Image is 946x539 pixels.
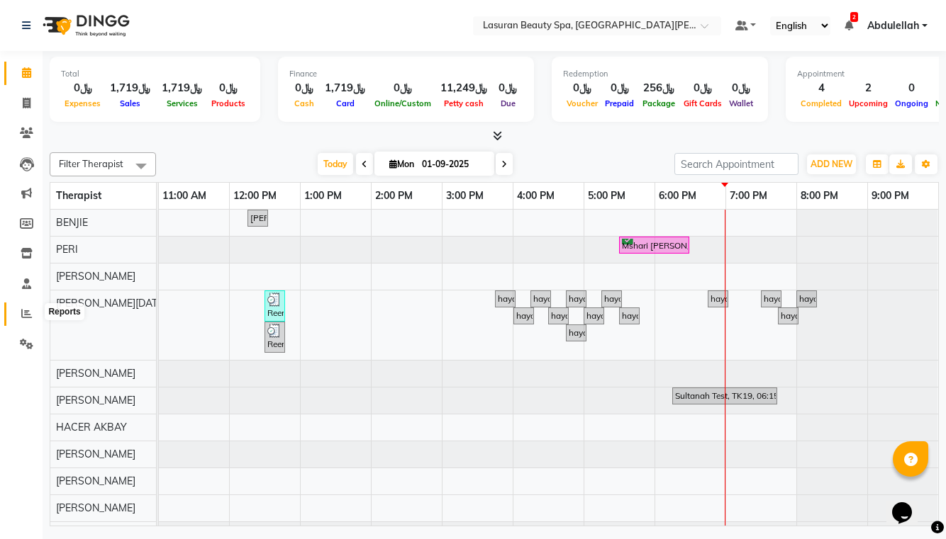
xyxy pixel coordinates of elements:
[845,80,891,96] div: 2
[680,98,725,108] span: Gift Cards
[159,186,210,206] a: 11:00 AM
[891,98,932,108] span: Ongoing
[563,80,601,96] div: ﷼0
[208,80,249,96] div: ﷼0
[230,186,280,206] a: 12:00 PM
[61,80,104,96] div: ﷼0
[563,98,601,108] span: Voucher
[301,186,345,206] a: 1:00 PM
[513,186,558,206] a: 4:00 PM
[318,153,353,175] span: Today
[163,98,201,108] span: Services
[493,80,523,96] div: ﷼0
[56,243,78,256] span: PERI
[56,189,101,202] span: Therapist
[779,310,797,322] div: haya, TK18, 07:45 PM-07:46 PM, Service Test
[680,80,725,96] div: ﷼0
[56,501,135,514] span: [PERSON_NAME]
[603,293,621,305] div: haya, TK14, 05:15 PM-05:16 PM, Service Test
[156,80,208,96] div: ﷼1,719
[418,154,489,175] input: 2025-09-01
[639,98,679,108] span: Package
[567,327,585,339] div: haya, TK12, 04:45 PM-04:46 PM, Service Test
[886,482,932,525] iframe: chat widget
[638,80,680,96] div: ﷼256
[725,80,757,96] div: ﷼0
[56,448,135,460] span: [PERSON_NAME]
[443,186,487,206] a: 3:00 PM
[208,98,249,108] span: Products
[116,98,144,108] span: Sales
[797,186,842,206] a: 8:00 PM
[867,18,919,33] span: Abdulellah
[868,186,913,206] a: 9:00 PM
[797,98,845,108] span: Completed
[289,80,319,96] div: ﷼0
[61,98,104,108] span: Expenses
[797,80,845,96] div: 4
[249,212,267,225] div: [PERSON_NAME], TK01, 12:15 PM-12:30 PM, [GEOGRAPHIC_DATA] | جلسة [PERSON_NAME]
[497,98,519,108] span: Due
[845,98,891,108] span: Upcoming
[319,80,371,96] div: ﷼1,719
[61,68,249,80] div: Total
[601,80,638,96] div: ﷼0
[798,293,816,305] div: haya, TK20, 08:00 PM-08:01 PM, BLOW DRY SHORT | تجفيف الشعر القصير
[891,80,932,96] div: 0
[584,186,629,206] a: 5:00 PM
[496,293,514,305] div: haya, TK06, 03:45 PM-03:46 PM, Service Test
[850,12,858,22] span: 2
[56,421,127,433] span: HACER AKBAY
[36,6,133,45] img: logo
[266,324,284,351] div: Reem, TK03, 12:30 PM-12:31 PM, HAIR COLOR TONER MEDUIM | تونر للشعر المتوسط
[289,68,523,80] div: Finance
[333,98,358,108] span: Card
[726,186,771,206] a: 7:00 PM
[372,186,416,206] a: 2:00 PM
[56,216,88,229] span: BENJIE
[56,297,166,310] span: [PERSON_NAME][DATE]
[762,293,780,305] div: haya, TK17, 07:30 PM-07:31 PM, BLOW DRY SHORT | تجفيف الشعر القصير
[655,186,700,206] a: 6:00 PM
[674,390,776,402] div: Sultanah Test, TK19, 06:15 PM-07:45 PM, RED ROSE ELIXIR JOURNEY with AKER FASS | حمام إكسير ورد ا...
[56,475,135,487] span: [PERSON_NAME]
[563,68,757,80] div: Redemption
[56,394,135,407] span: [PERSON_NAME]
[567,293,585,305] div: haya, TK11, 04:45 PM-04:46 PM, Service Test
[371,80,435,96] div: ﷼0
[104,80,156,96] div: ﷼1,719
[621,239,688,252] div: Mshari [PERSON_NAME], TK02, 05:30 PM-06:30 PM, [PERSON_NAME] | جلسة [PERSON_NAME]
[585,310,603,322] div: haya, TK13, 05:00 PM-05:01 PM, Service Test
[674,153,798,175] input: Search Appointment
[440,98,487,108] span: Petty cash
[601,98,638,108] span: Prepaid
[515,310,533,322] div: haya, TK07, 04:00 PM-04:01 PM, Service Test
[532,293,550,305] div: haya, TK08, 04:15 PM-04:16 PM, Service Test
[845,19,853,32] a: 2
[621,310,638,322] div: haya, TK15, 05:30 PM-05:31 PM, BLOW DRY SHORT | تجفيف الشعر القصير
[725,98,757,108] span: Wallet
[807,154,856,174] button: ADD NEW
[709,293,727,305] div: haya, TK16, 06:45 PM-06:46 PM, BLOW DRY SHORT | تجفيف الشعر القصير
[56,367,135,380] span: [PERSON_NAME]
[550,310,567,322] div: haya, TK10, 04:30 PM-04:31 PM, Service Test
[435,80,493,96] div: ﷼11,249
[266,293,284,319] div: Reem, TK03, 12:30 PM-12:31 PM, HAIR COLOR FULL COLOR ROOT | صبغة الشعر بالكامل للشعر الجذور
[56,270,135,283] span: [PERSON_NAME]
[371,98,435,108] span: Online/Custom
[59,158,123,169] span: Filter Therapist
[811,159,852,169] span: ADD NEW
[45,303,84,320] div: Reports
[291,98,318,108] span: Cash
[386,159,418,169] span: Mon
